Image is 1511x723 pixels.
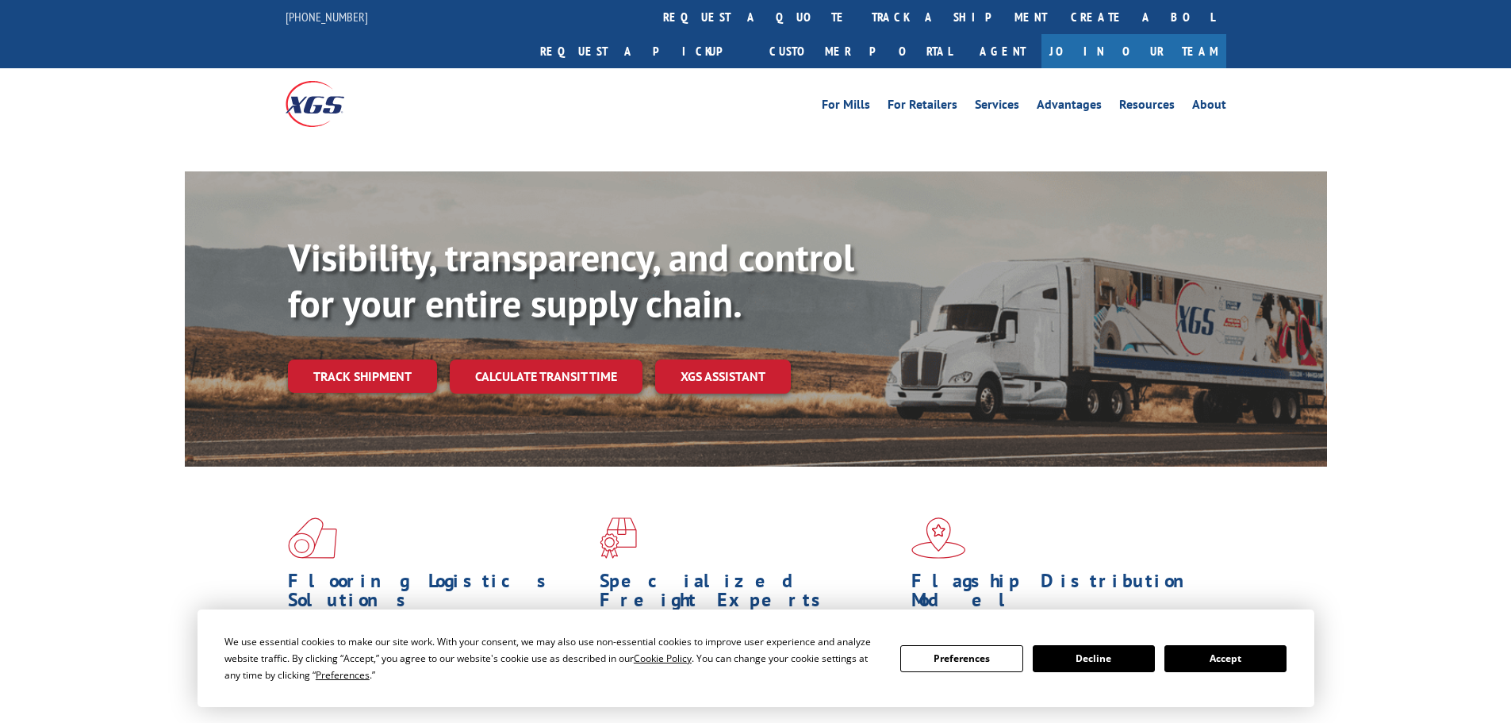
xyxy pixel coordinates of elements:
[198,610,1314,707] div: Cookie Consent Prompt
[288,233,854,328] b: Visibility, transparency, and control for your entire supply chain.
[975,98,1019,116] a: Services
[1037,98,1102,116] a: Advantages
[1164,645,1287,672] button: Accept
[888,98,957,116] a: For Retailers
[600,571,899,617] h1: Specialized Freight Experts
[1041,34,1226,68] a: Join Our Team
[528,34,757,68] a: Request a pickup
[288,360,437,393] a: Track shipment
[286,9,368,25] a: [PHONE_NUMBER]
[1119,98,1175,116] a: Resources
[634,652,692,665] span: Cookie Policy
[600,517,637,559] img: xgs-icon-focused-on-flooring-red
[288,517,337,559] img: xgs-icon-total-supply-chain-intelligence-red
[911,517,966,559] img: xgs-icon-flagship-distribution-model-red
[1192,98,1226,116] a: About
[757,34,964,68] a: Customer Portal
[288,571,588,617] h1: Flooring Logistics Solutions
[900,645,1022,672] button: Preferences
[911,571,1211,617] h1: Flagship Distribution Model
[964,34,1041,68] a: Agent
[655,360,791,394] a: XGS ASSISTANT
[450,360,642,394] a: Calculate transit time
[1033,645,1155,672] button: Decline
[822,98,870,116] a: For Mills
[224,633,881,683] div: We use essential cookies to make our site work. With your consent, we may also use non-essential ...
[316,668,370,682] span: Preferences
